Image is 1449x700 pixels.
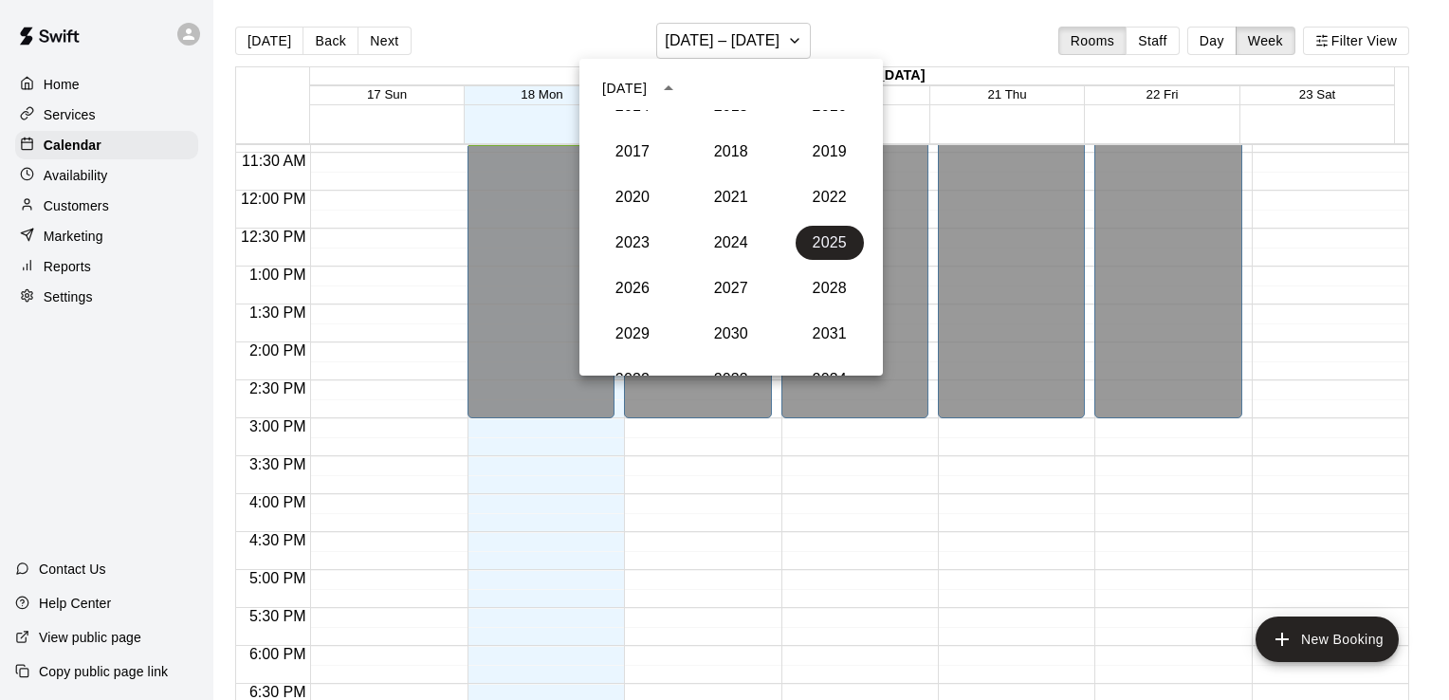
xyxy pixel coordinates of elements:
button: 2030 [697,317,765,351]
button: 2025 [796,226,864,260]
button: 2020 [598,180,667,214]
div: [DATE] [602,79,647,99]
button: 2022 [796,180,864,214]
button: 2017 [598,135,667,169]
button: 2021 [697,180,765,214]
button: 2028 [796,271,864,305]
button: 2029 [598,317,667,351]
button: 2023 [598,226,667,260]
button: 2018 [697,135,765,169]
button: 2026 [598,271,667,305]
button: 2031 [796,317,864,351]
button: 2024 [697,226,765,260]
button: 2019 [796,135,864,169]
button: 2034 [796,362,864,396]
button: year view is open, switch to calendar view [652,72,685,104]
button: 2032 [598,362,667,396]
button: 2027 [697,271,765,305]
button: 2033 [697,362,765,396]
